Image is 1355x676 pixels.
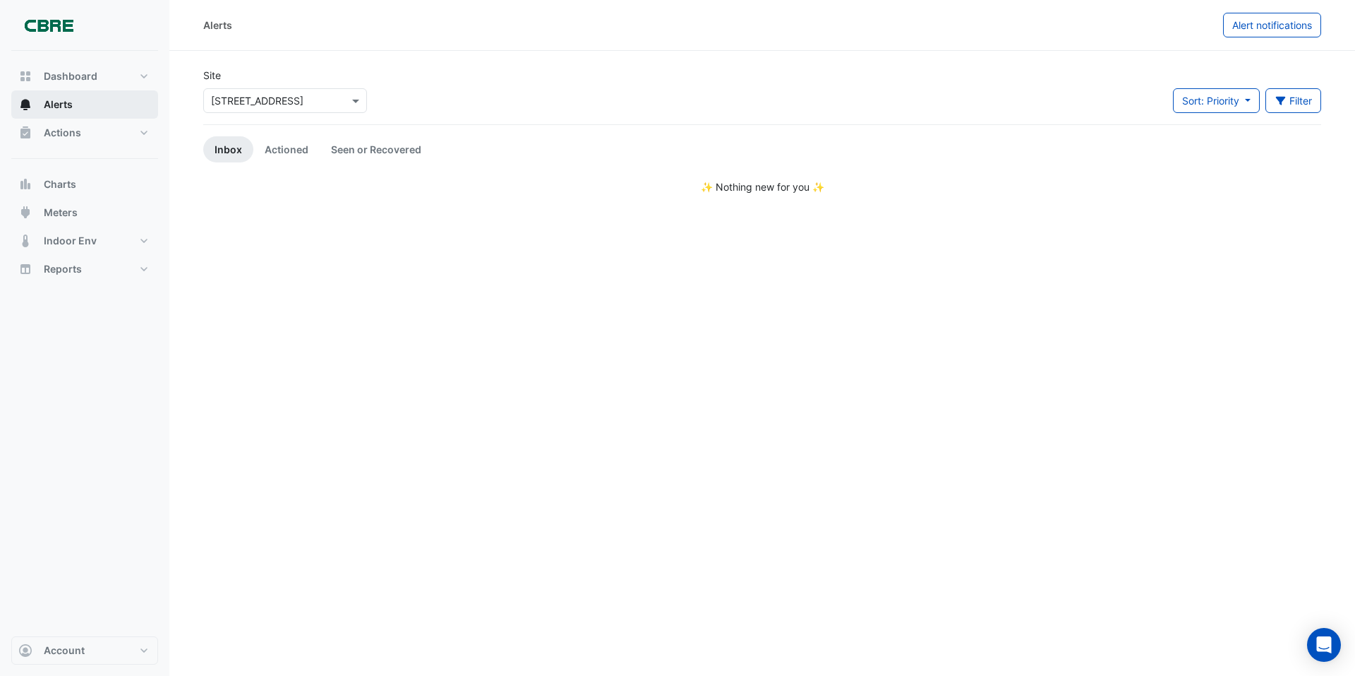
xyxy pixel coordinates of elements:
[11,62,158,90] button: Dashboard
[203,179,1321,194] div: ✨ Nothing new for you ✨
[18,126,32,140] app-icon: Actions
[1265,88,1322,113] button: Filter
[44,177,76,191] span: Charts
[44,234,97,248] span: Indoor Env
[1223,13,1321,37] button: Alert notifications
[1182,95,1239,107] span: Sort: Priority
[11,636,158,665] button: Account
[44,69,97,83] span: Dashboard
[18,206,32,220] app-icon: Meters
[44,262,82,276] span: Reports
[11,170,158,198] button: Charts
[11,119,158,147] button: Actions
[17,11,80,40] img: Company Logo
[18,69,32,83] app-icon: Dashboard
[11,255,158,283] button: Reports
[253,136,320,162] a: Actioned
[1232,19,1312,31] span: Alert notifications
[1307,628,1341,662] div: Open Intercom Messenger
[1173,88,1260,113] button: Sort: Priority
[11,90,158,119] button: Alerts
[44,126,81,140] span: Actions
[18,234,32,248] app-icon: Indoor Env
[44,644,85,658] span: Account
[18,262,32,276] app-icon: Reports
[203,18,232,32] div: Alerts
[203,136,253,162] a: Inbox
[320,136,433,162] a: Seen or Recovered
[18,177,32,191] app-icon: Charts
[44,206,78,220] span: Meters
[11,198,158,227] button: Meters
[11,227,158,255] button: Indoor Env
[18,97,32,112] app-icon: Alerts
[203,68,221,83] label: Site
[44,97,73,112] span: Alerts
